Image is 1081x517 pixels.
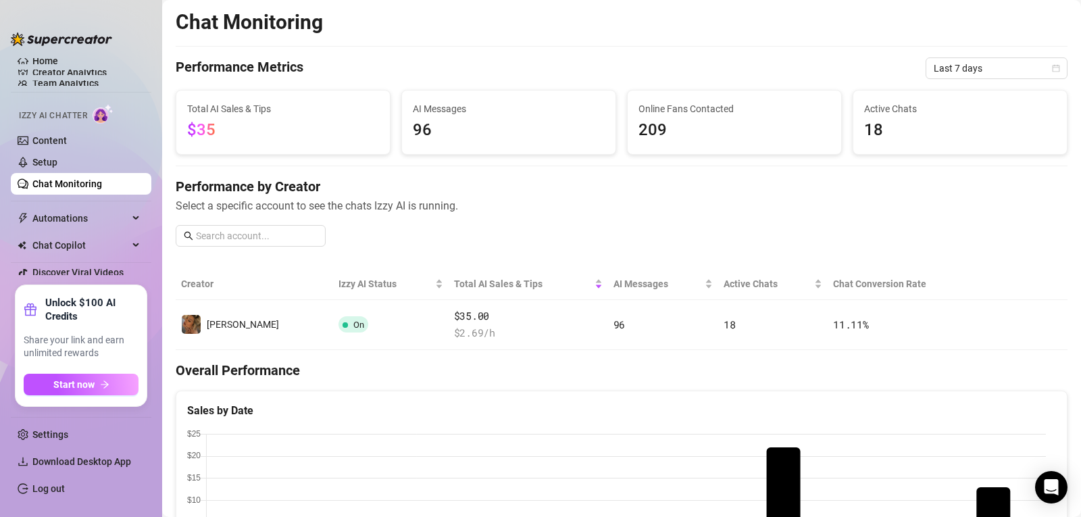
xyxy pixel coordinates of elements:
[32,55,58,66] a: Home
[638,118,830,143] span: 209
[333,268,449,300] th: Izzy AI Status
[724,318,735,331] span: 18
[176,268,333,300] th: Creator
[24,334,139,360] span: Share your link and earn unlimited rewards
[176,177,1067,196] h4: Performance by Creator
[638,101,830,116] span: Online Fans Contacted
[413,118,605,143] span: 96
[718,268,828,300] th: Active Chats
[32,61,141,83] a: Creator Analytics
[32,267,124,278] a: Discover Viral Videos
[182,315,201,334] img: Melanie
[24,374,139,395] button: Start nowarrow-right
[608,268,719,300] th: AI Messages
[24,303,37,316] span: gift
[18,241,26,250] img: Chat Copilot
[413,101,605,116] span: AI Messages
[184,231,193,241] span: search
[934,58,1059,78] span: Last 7 days
[1052,64,1060,72] span: calendar
[454,308,603,324] span: $35.00
[32,157,57,168] a: Setup
[207,319,279,330] span: [PERSON_NAME]
[454,276,592,291] span: Total AI Sales & Tips
[176,9,323,35] h2: Chat Monitoring
[32,207,128,229] span: Automations
[32,178,102,189] a: Chat Monitoring
[454,325,603,341] span: $ 2.69 /h
[93,104,114,124] img: AI Chatter
[187,101,379,116] span: Total AI Sales & Tips
[100,380,109,389] span: arrow-right
[338,276,432,291] span: Izzy AI Status
[45,296,139,323] strong: Unlock $100 AI Credits
[32,235,128,256] span: Chat Copilot
[11,32,112,46] img: logo-BBDzfeDw.svg
[196,228,318,243] input: Search account...
[32,78,99,89] a: Team Analytics
[32,135,67,146] a: Content
[18,213,28,224] span: thunderbolt
[19,109,87,122] span: Izzy AI Chatter
[449,268,608,300] th: Total AI Sales & Tips
[828,268,978,300] th: Chat Conversion Rate
[864,101,1056,116] span: Active Chats
[176,57,303,79] h4: Performance Metrics
[32,429,68,440] a: Settings
[32,483,65,494] a: Log out
[613,318,625,331] span: 96
[176,197,1067,214] span: Select a specific account to see the chats Izzy AI is running.
[613,276,703,291] span: AI Messages
[187,402,1056,419] div: Sales by Date
[187,120,216,139] span: $35
[353,320,364,330] span: On
[833,318,868,331] span: 11.11 %
[18,456,28,467] span: download
[724,276,811,291] span: Active Chats
[53,379,95,390] span: Start now
[32,456,131,467] span: Download Desktop App
[1035,471,1067,503] div: Open Intercom Messenger
[176,361,1067,380] h4: Overall Performance
[864,118,1056,143] span: 18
